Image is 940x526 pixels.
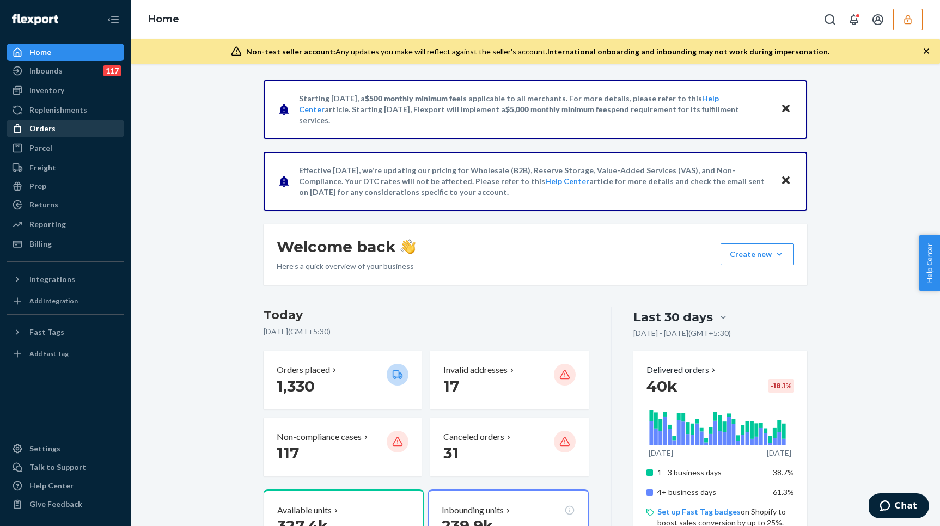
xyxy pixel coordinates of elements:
[442,504,504,517] p: Inbounding units
[430,418,588,476] button: Canceled orders 31
[7,216,124,233] a: Reporting
[29,85,64,96] div: Inventory
[102,9,124,30] button: Close Navigation
[29,105,87,115] div: Replenishments
[443,444,459,462] span: 31
[843,9,865,30] button: Open notifications
[264,307,589,324] h3: Today
[29,181,46,192] div: Prep
[29,123,56,134] div: Orders
[7,62,124,79] a: Inbounds117
[646,377,677,395] span: 40k
[139,4,188,35] ol: breadcrumbs
[633,309,713,326] div: Last 30 days
[633,328,731,339] p: [DATE] - [DATE] ( GMT+5:30 )
[29,462,86,473] div: Talk to Support
[7,323,124,341] button: Fast Tags
[299,165,770,198] p: Effective [DATE], we're updating our pricing for Wholesale (B2B), Reserve Storage, Value-Added Se...
[29,162,56,173] div: Freight
[246,46,829,57] div: Any updates you make will reflect against the seller's account.
[264,351,422,409] button: Orders placed 1,330
[7,458,124,476] button: Talk to Support
[7,271,124,288] button: Integrations
[649,448,673,458] p: [DATE]
[12,14,58,25] img: Flexport logo
[7,120,124,137] a: Orders
[365,94,461,103] span: $500 monthly minimum fee
[7,44,124,61] a: Home
[7,178,124,195] a: Prep
[869,493,929,521] iframe: Opens a widget where you can chat to one of our agents
[277,261,416,272] p: Here’s a quick overview of your business
[148,13,179,25] a: Home
[646,364,718,376] button: Delivered orders
[277,237,416,256] h1: Welcome back
[867,9,889,30] button: Open account menu
[29,274,75,285] div: Integrations
[264,418,422,476] button: Non-compliance cases 117
[767,448,791,458] p: [DATE]
[7,496,124,513] button: Give Feedback
[400,239,416,254] img: hand-wave emoji
[443,431,504,443] p: Canceled orders
[29,480,74,491] div: Help Center
[29,199,58,210] div: Returns
[29,238,52,249] div: Billing
[7,440,124,457] a: Settings
[7,477,124,494] a: Help Center
[545,176,589,186] a: Help Center
[443,364,508,376] p: Invalid addresses
[7,101,124,119] a: Replenishments
[7,345,124,363] a: Add Fast Tag
[7,292,124,310] a: Add Integration
[547,47,829,56] span: International onboarding and inbounding may not work during impersonation.
[773,487,794,497] span: 61.3%
[773,468,794,477] span: 38.7%
[430,351,588,409] button: Invalid addresses 17
[246,47,335,56] span: Non-test seller account:
[657,487,765,498] p: 4+ business days
[657,467,765,478] p: 1 - 3 business days
[277,504,332,517] p: Available units
[7,235,124,253] a: Billing
[277,431,362,443] p: Non-compliance cases
[277,377,315,395] span: 1,330
[29,47,51,58] div: Home
[299,93,770,126] p: Starting [DATE], a is applicable to all merchants. For more details, please refer to this article...
[443,377,459,395] span: 17
[29,65,63,76] div: Inbounds
[29,219,66,230] div: Reporting
[29,349,69,358] div: Add Fast Tag
[264,326,589,337] p: [DATE] ( GMT+5:30 )
[7,139,124,157] a: Parcel
[7,82,124,99] a: Inventory
[768,379,794,393] div: -18.1 %
[505,105,607,114] span: $5,000 monthly minimum fee
[29,143,52,154] div: Parcel
[919,235,940,291] button: Help Center
[7,196,124,213] a: Returns
[277,364,330,376] p: Orders placed
[103,65,121,76] div: 117
[779,101,793,117] button: Close
[29,499,82,510] div: Give Feedback
[721,243,794,265] button: Create new
[819,9,841,30] button: Open Search Box
[29,296,78,305] div: Add Integration
[277,444,299,462] span: 117
[7,159,124,176] a: Freight
[779,173,793,189] button: Close
[657,507,741,516] a: Set up Fast Tag badges
[29,327,64,338] div: Fast Tags
[29,443,60,454] div: Settings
